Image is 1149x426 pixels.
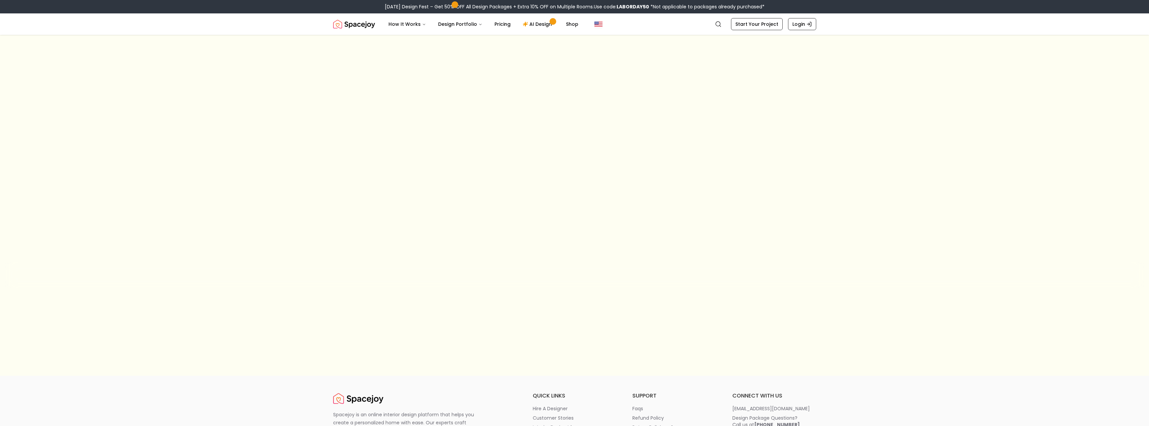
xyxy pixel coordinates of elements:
[533,405,568,412] p: hire a designer
[533,392,617,400] h6: quick links
[433,17,488,31] button: Design Portfolio
[533,415,617,421] a: customer stories
[561,17,584,31] a: Shop
[333,13,816,35] nav: Global
[533,415,574,421] p: customer stories
[632,405,643,412] p: faqs
[533,405,617,412] a: hire a designer
[632,392,716,400] h6: support
[333,17,375,31] a: Spacejoy
[594,20,603,28] img: United States
[383,17,431,31] button: How It Works
[617,3,649,10] b: LABORDAY50
[731,18,783,30] a: Start Your Project
[594,3,649,10] span: Use code:
[333,392,383,405] a: Spacejoy
[333,17,375,31] img: Spacejoy Logo
[333,392,383,405] img: Spacejoy Logo
[632,415,716,421] a: refund policy
[383,17,584,31] nav: Main
[732,392,816,400] h6: connect with us
[632,415,664,421] p: refund policy
[788,18,816,30] a: Login
[732,405,816,412] a: [EMAIL_ADDRESS][DOMAIN_NAME]
[632,405,716,412] a: faqs
[649,3,765,10] span: *Not applicable to packages already purchased*
[489,17,516,31] a: Pricing
[517,17,559,31] a: AI Design
[385,3,765,10] div: [DATE] Design Fest – Get 50% OFF All Design Packages + Extra 10% OFF on Multiple Rooms.
[732,405,810,412] p: [EMAIL_ADDRESS][DOMAIN_NAME]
